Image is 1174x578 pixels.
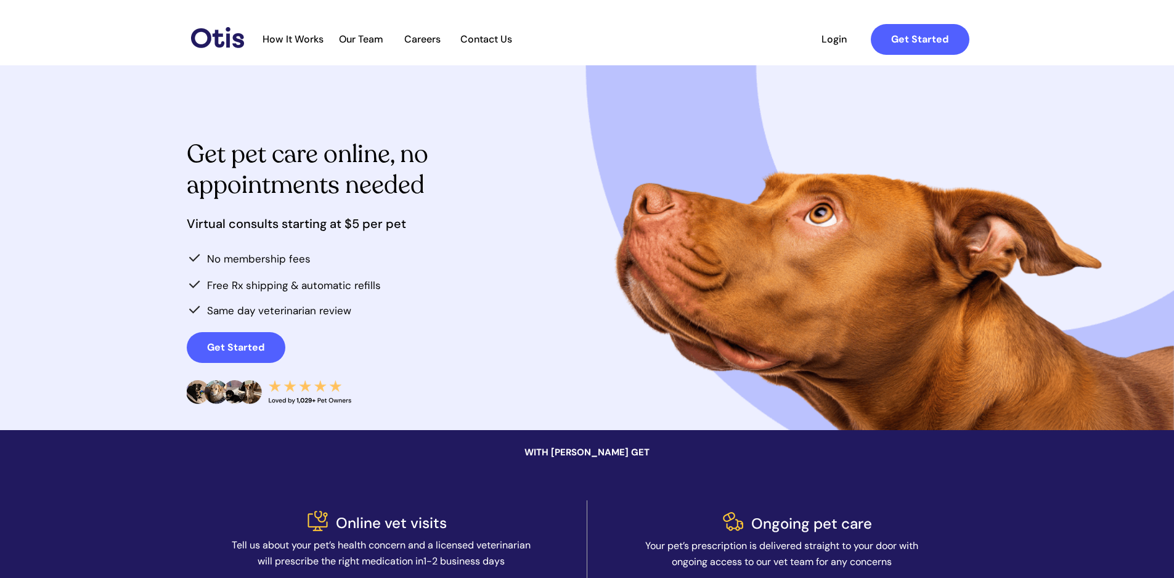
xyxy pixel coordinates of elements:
[454,33,519,46] a: Contact Us
[393,33,453,46] a: Careers
[207,304,351,317] span: Same day veterinarian review
[207,252,311,266] span: No membership fees
[187,216,406,232] span: Virtual consults starting at $5 per pet
[256,33,330,46] a: How It Works
[207,279,381,292] span: Free Rx shipping & automatic refills
[232,539,531,568] span: Tell us about your pet’s health concern and a licensed veterinarian will prescribe the right medi...
[423,555,505,568] span: 1-2 business days
[187,137,428,201] span: Get pet care online, no appointments needed
[891,33,948,46] strong: Get Started
[331,33,391,45] span: Our Team
[331,33,391,46] a: Our Team
[454,33,519,45] span: Contact Us
[871,24,969,55] a: Get Started
[645,539,918,568] span: Your pet’s prescription is delivered straight to your door with ongoing access to our vet team fo...
[187,332,285,363] a: Get Started
[336,513,447,532] span: Online vet visits
[393,33,453,45] span: Careers
[207,341,264,354] strong: Get Started
[256,33,330,45] span: How It Works
[751,514,872,533] span: Ongoing pet care
[806,24,863,55] a: Login
[806,33,863,45] span: Login
[524,446,650,458] span: WITH [PERSON_NAME] GET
